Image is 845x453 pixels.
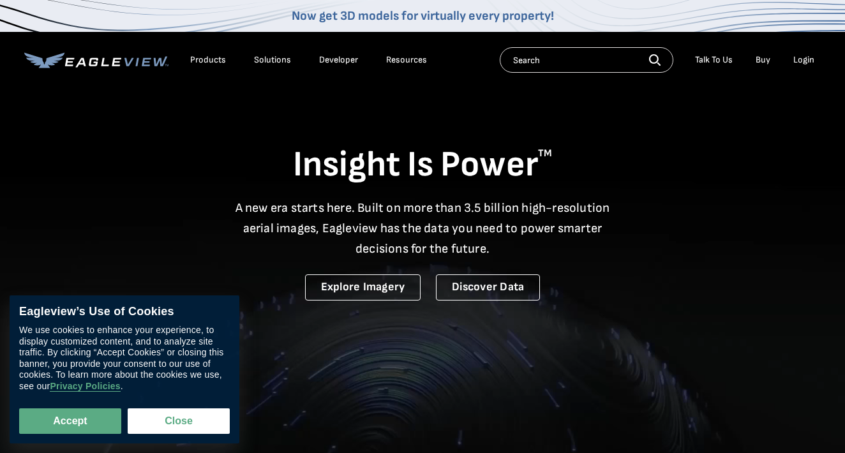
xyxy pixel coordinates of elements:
[756,54,770,66] a: Buy
[305,274,421,301] a: Explore Imagery
[19,408,121,434] button: Accept
[190,54,226,66] div: Products
[538,147,552,160] sup: TM
[500,47,673,73] input: Search
[254,54,291,66] div: Solutions
[19,325,230,392] div: We use cookies to enhance your experience, to display customized content, and to analyze site tra...
[436,274,540,301] a: Discover Data
[695,54,733,66] div: Talk To Us
[128,408,230,434] button: Close
[319,54,358,66] a: Developer
[292,8,554,24] a: Now get 3D models for virtually every property!
[227,198,618,259] p: A new era starts here. Built on more than 3.5 billion high-resolution aerial images, Eagleview ha...
[386,54,427,66] div: Resources
[19,305,230,319] div: Eagleview’s Use of Cookies
[24,143,821,188] h1: Insight Is Power
[793,54,814,66] div: Login
[50,382,120,392] a: Privacy Policies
